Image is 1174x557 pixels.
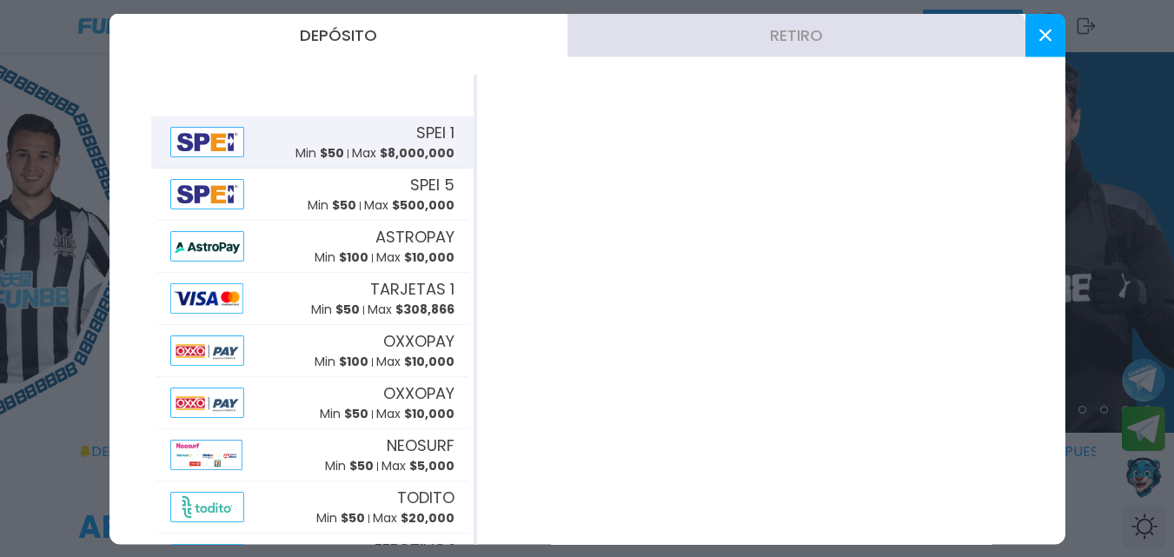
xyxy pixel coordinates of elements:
span: SPEI 1 [416,121,454,144]
p: Min [320,405,368,423]
p: Max [364,196,454,215]
span: $ 50 [335,301,360,318]
button: AlipaySPEI 5Min $50Max $500,000 [151,168,474,220]
p: Min [308,196,356,215]
p: Min [315,249,368,267]
button: AlipayOXXOPAYMin $50Max $10,000 [151,376,474,428]
span: SPEI 5 [410,173,454,196]
p: Max [376,249,454,267]
img: Alipay [170,126,245,156]
p: Min [295,144,344,162]
img: Alipay [170,178,245,209]
button: AlipayTODITOMin $50Max $20,000 [151,481,474,533]
span: $ 10,000 [404,353,454,370]
p: Min [316,509,365,527]
p: Max [373,509,454,527]
img: Alipay [170,335,245,365]
span: OXXOPAY [383,381,454,405]
span: $ 50 [341,509,365,527]
span: $ 500,000 [392,196,454,214]
button: Retiro [567,13,1025,56]
p: Min [315,353,368,371]
span: OXXOPAY [383,329,454,353]
span: $ 100 [339,353,368,370]
span: TODITO [397,486,454,509]
button: AlipayOXXOPAYMin $100Max $10,000 [151,324,474,376]
p: Max [368,301,454,319]
button: AlipaySPEI 1Min $50Max $8,000,000 [151,116,474,168]
img: Alipay [170,230,245,261]
button: AlipayASTROPAYMin $100Max $10,000 [151,220,474,272]
span: $ 8,000,000 [380,144,454,162]
img: Alipay [170,439,242,469]
p: Max [352,144,454,162]
span: $ 50 [344,405,368,422]
span: $ 100 [339,249,368,266]
span: $ 20,000 [401,509,454,527]
span: $ 50 [320,144,344,162]
span: NEOSURF [387,434,454,457]
p: Max [376,353,454,371]
button: AlipayTARJETAS 1Min $50Max $308,866 [151,272,474,324]
span: TARJETAS 1 [370,277,454,301]
button: AlipayNEOSURFMin $50Max $5,000 [151,428,474,481]
span: ASTROPAY [375,225,454,249]
span: $ 5,000 [409,457,454,474]
img: Alipay [170,491,245,521]
img: Alipay [170,387,245,417]
p: Max [381,457,454,475]
p: Max [376,405,454,423]
span: $ 50 [349,457,374,474]
p: Min [311,301,360,319]
button: Depósito [109,13,567,56]
span: $ 50 [332,196,356,214]
span: $ 10,000 [404,405,454,422]
span: $ 308,866 [395,301,454,318]
span: $ 10,000 [404,249,454,266]
img: Alipay [170,282,243,313]
p: Min [325,457,374,475]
